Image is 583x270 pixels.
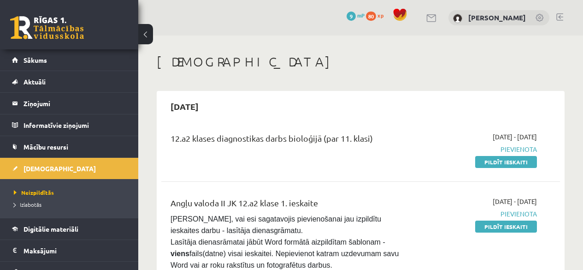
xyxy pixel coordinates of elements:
[347,12,365,19] a: 9 mP
[12,218,127,240] a: Digitālie materiāli
[171,132,410,149] div: 12.a2 klases diagnostikas darbs bioloģijā (par 11. klasi)
[12,136,127,157] a: Mācību resursi
[171,250,189,258] strong: viens
[157,54,565,70] h1: [DEMOGRAPHIC_DATA]
[14,201,41,208] span: Izlabotās
[161,96,208,117] h2: [DATE]
[468,13,526,22] a: [PERSON_NAME]
[14,200,129,209] a: Izlabotās
[10,16,84,39] a: Rīgas 1. Tālmācības vidusskola
[24,78,46,86] span: Aktuāli
[475,221,537,233] a: Pildīt ieskaiti
[475,156,537,168] a: Pildīt ieskaiti
[171,197,410,214] div: Angļu valoda II JK 12.a2 klase 1. ieskaite
[24,93,127,114] legend: Ziņojumi
[424,209,537,219] span: Pievienota
[24,164,96,173] span: [DEMOGRAPHIC_DATA]
[357,12,365,19] span: mP
[14,189,54,196] span: Neizpildītās
[366,12,376,21] span: 80
[24,225,78,233] span: Digitālie materiāli
[424,144,537,154] span: Pievienota
[12,240,127,261] a: Maksājumi
[24,240,127,261] legend: Maksājumi
[453,14,462,23] img: Emīlija Petriņiča
[366,12,388,19] a: 80 xp
[24,143,68,151] span: Mācību resursi
[12,114,127,136] a: Informatīvie ziņojumi
[493,132,537,142] span: [DATE] - [DATE]
[24,114,127,136] legend: Informatīvie ziņojumi
[24,56,47,64] span: Sākums
[14,188,129,197] a: Neizpildītās
[12,71,127,92] a: Aktuāli
[171,215,401,269] span: [PERSON_NAME], vai esi sagatavojis pievienošanai jau izpildītu ieskaites darbu - lasītāja dienasg...
[12,158,127,179] a: [DEMOGRAPHIC_DATA]
[377,12,383,19] span: xp
[12,49,127,71] a: Sākums
[493,197,537,206] span: [DATE] - [DATE]
[347,12,356,21] span: 9
[12,93,127,114] a: Ziņojumi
